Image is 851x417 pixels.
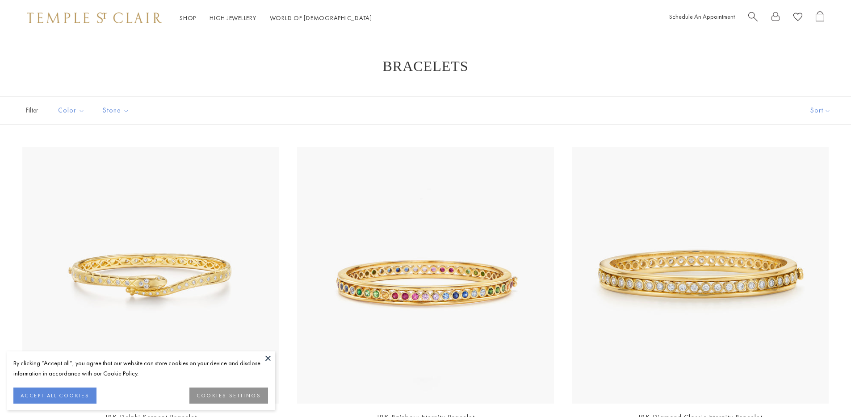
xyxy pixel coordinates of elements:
button: Show sort by [790,97,851,124]
button: Stone [96,100,136,121]
a: 18K Diamond Classic Eternity Bracelet18K Diamond Classic Eternity Bracelet [572,147,829,404]
a: High JewelleryHigh Jewellery [210,14,256,22]
a: 18K Rainbow Eternity Bracelet18K Rainbow Eternity Bracelet [297,147,554,404]
a: Schedule An Appointment [669,13,735,21]
img: 18K Diamond Classic Eternity Bracelet [572,147,829,404]
button: ACCEPT ALL COOKIES [13,388,96,404]
h1: Bracelets [36,58,815,74]
img: 18K Rainbow Eternity Bracelet [297,147,554,404]
a: View Wishlist [793,11,802,25]
nav: Main navigation [180,13,372,24]
span: Color [54,105,92,116]
button: Color [51,100,92,121]
img: 18K Delphi Serpent Bracelet [22,147,279,404]
div: By clicking “Accept all”, you agree that our website can store cookies on your device and disclos... [13,358,268,379]
iframe: Gorgias live chat messenger [806,375,842,408]
img: Temple St. Clair [27,13,162,23]
a: ShopShop [180,14,196,22]
a: Search [748,11,758,25]
a: World of [DEMOGRAPHIC_DATA]World of [DEMOGRAPHIC_DATA] [270,14,372,22]
a: Open Shopping Bag [816,11,824,25]
button: COOKIES SETTINGS [189,388,268,404]
a: 18K Delphi Serpent Bracelet18K Delphi Serpent Bracelet [22,147,279,404]
span: Stone [98,105,136,116]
